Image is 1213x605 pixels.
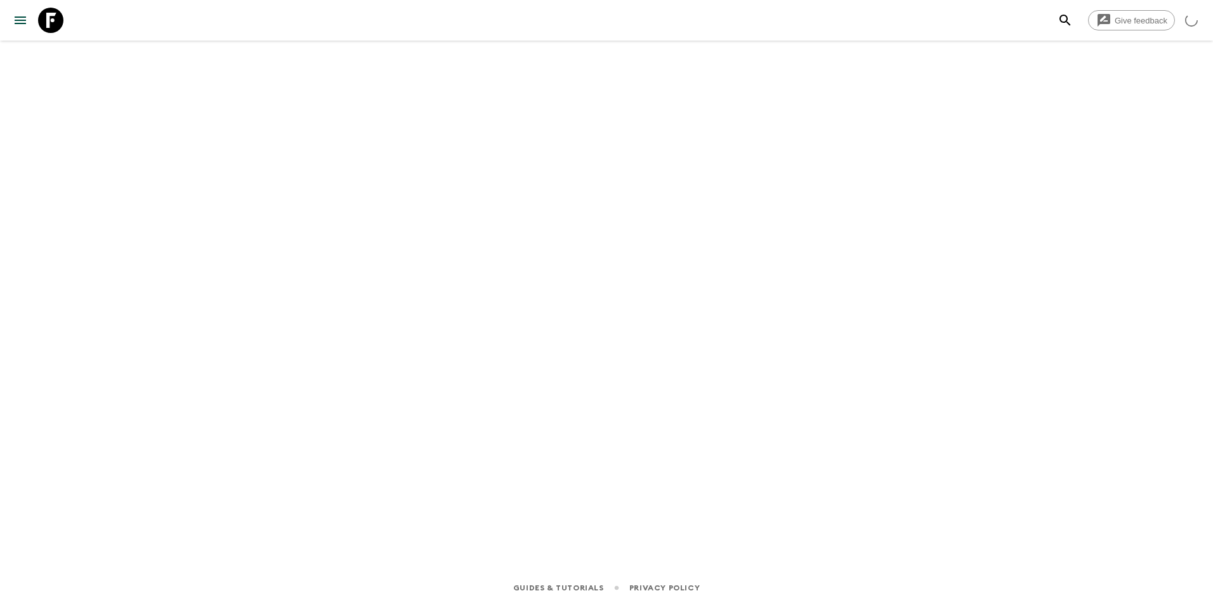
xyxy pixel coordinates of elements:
[513,581,604,595] a: Guides & Tutorials
[1088,10,1175,30] a: Give feedback
[8,8,33,33] button: menu
[1108,16,1174,25] span: Give feedback
[629,581,700,595] a: Privacy Policy
[1052,8,1078,33] button: search adventures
